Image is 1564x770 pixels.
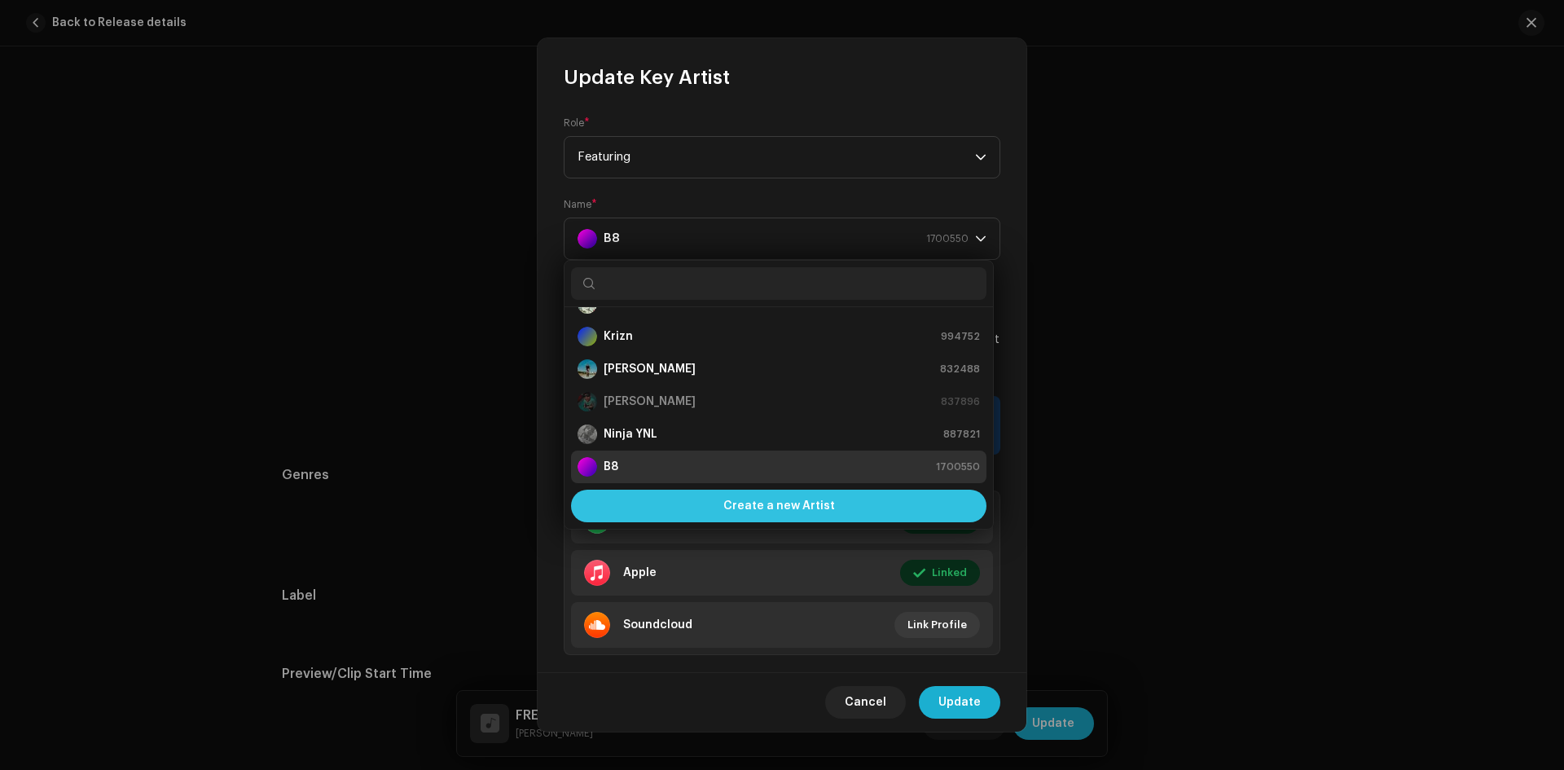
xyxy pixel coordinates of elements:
li: Lil jhola [571,353,986,385]
img: a160f1d8-d6d3-4ce4-bb63-44c0a8b0cb99 [578,425,597,444]
li: Ninja YNL [571,418,986,451]
label: Role [564,117,590,130]
label: Name [564,198,597,211]
div: dropdown trigger [975,137,986,178]
span: Linked [932,557,967,589]
strong: Ninja YNL [604,426,657,442]
span: B8 [578,218,975,259]
button: Update [919,686,1000,719]
li: B8 [571,451,986,483]
div: dropdown trigger [975,218,986,259]
strong: B8 [604,459,618,475]
span: 1700550 [926,218,969,259]
strong: Krizn [604,328,633,345]
div: Apple [623,566,657,579]
li: Krizn [571,320,986,353]
strong: [PERSON_NAME] [604,361,696,377]
span: Featuring [578,137,975,178]
button: Link Profile [894,612,980,638]
span: 1700550 [936,459,980,475]
img: bd24d0d9-7557-40aa-a15a-f30ac76a0d35 [578,359,597,379]
button: Cancel [825,686,906,719]
span: 887821 [943,426,980,442]
div: Soundcloud [623,618,692,631]
span: Create a new Artist [723,490,835,522]
button: Linked [900,560,980,586]
span: Link Profile [907,609,967,641]
span: Update Key Artist [564,64,730,90]
span: 832488 [940,361,980,377]
span: Cancel [845,686,886,719]
li: LIL NORZZA [571,385,986,418]
strong: B8 [604,218,620,259]
span: 994752 [941,328,980,345]
span: Update [938,686,981,719]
